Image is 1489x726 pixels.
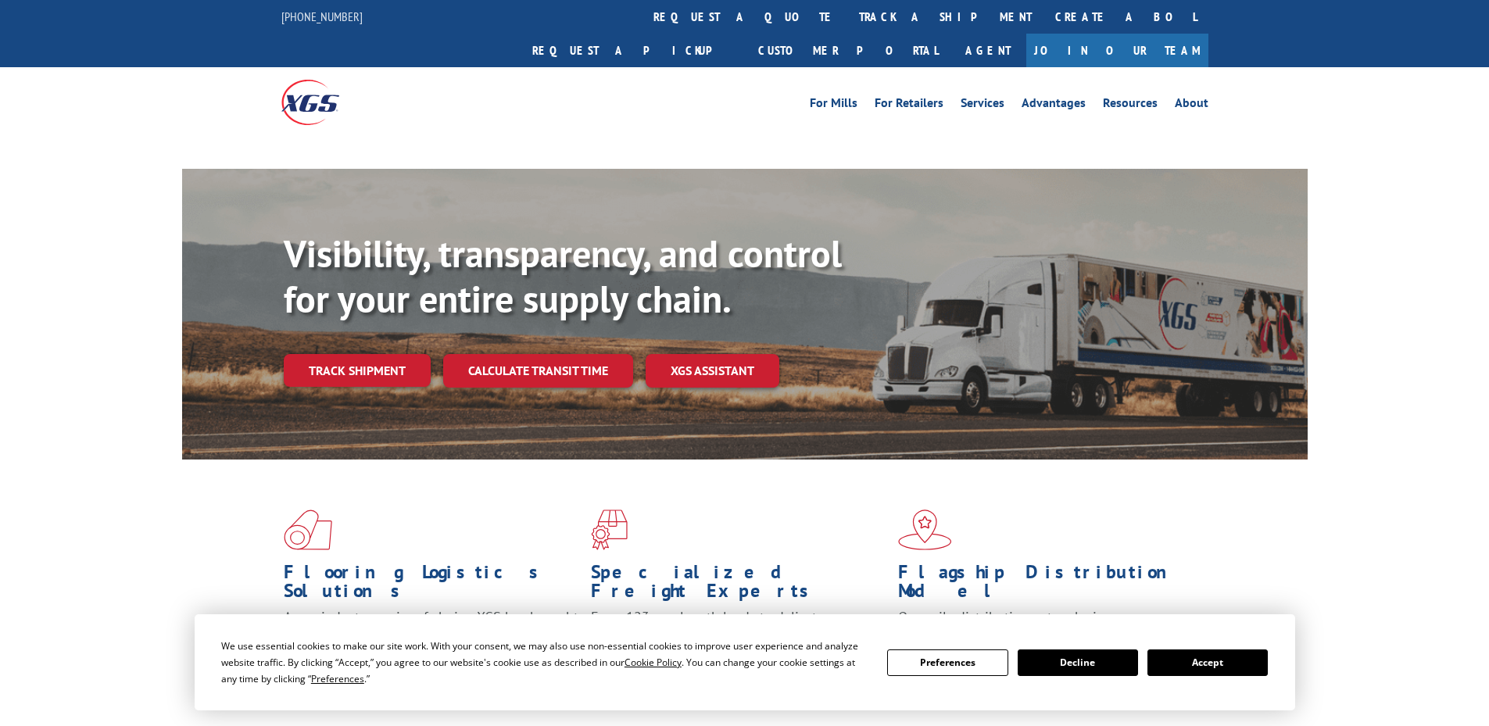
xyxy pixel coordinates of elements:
[284,354,431,387] a: Track shipment
[443,354,633,388] a: Calculate transit time
[898,608,1186,645] span: Our agile distribution network gives you nationwide inventory management on demand.
[898,510,952,550] img: xgs-icon-flagship-distribution-model-red
[1103,97,1158,114] a: Resources
[284,608,578,663] span: As an industry carrier of choice, XGS has brought innovation and dedication to flooring logistics...
[887,649,1008,676] button: Preferences
[898,563,1194,608] h1: Flagship Distribution Model
[1018,649,1138,676] button: Decline
[284,510,332,550] img: xgs-icon-total-supply-chain-intelligence-red
[961,97,1004,114] a: Services
[646,354,779,388] a: XGS ASSISTANT
[1147,649,1268,676] button: Accept
[591,608,886,678] p: From 123 overlength loads to delicate cargo, our experienced staff knows the best way to move you...
[1175,97,1208,114] a: About
[950,34,1026,67] a: Agent
[591,563,886,608] h1: Specialized Freight Experts
[591,510,628,550] img: xgs-icon-focused-on-flooring-red
[1022,97,1086,114] a: Advantages
[281,9,363,24] a: [PHONE_NUMBER]
[746,34,950,67] a: Customer Portal
[284,563,579,608] h1: Flooring Logistics Solutions
[1026,34,1208,67] a: Join Our Team
[195,614,1295,710] div: Cookie Consent Prompt
[221,638,868,687] div: We use essential cookies to make our site work. With your consent, we may also use non-essential ...
[284,229,842,323] b: Visibility, transparency, and control for your entire supply chain.
[521,34,746,67] a: Request a pickup
[875,97,943,114] a: For Retailers
[810,97,857,114] a: For Mills
[311,672,364,685] span: Preferences
[625,656,682,669] span: Cookie Policy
